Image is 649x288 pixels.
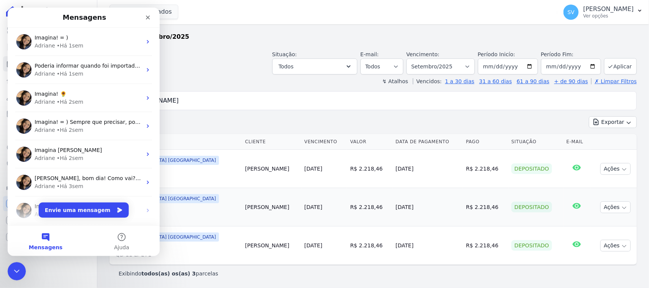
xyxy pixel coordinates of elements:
div: Adriane [27,175,48,183]
span: QD 11 LT 271 [116,251,239,258]
p: [PERSON_NAME] [583,5,634,13]
img: Profile image for Adriane [9,111,24,126]
div: Adriane [27,90,48,98]
span: Todos [279,62,294,71]
div: • Há 2sem [49,147,76,155]
a: [DATE] [305,242,322,248]
button: Ações [600,201,631,213]
span: QD 11 LT 271 [116,174,239,182]
p: Ver opções [583,13,634,19]
td: [DATE] [393,150,463,188]
th: Cliente [242,134,301,150]
span: [PERSON_NAME], bom dia! Como vai? Obrigada pela atualização do distrato. = ) [27,168,241,174]
a: Conta Hent [3,213,94,228]
label: Situação: [272,51,297,57]
div: • Há 1sem [49,62,76,70]
td: [DATE] [393,188,463,226]
a: QD 11 LT 271QD 11 LT 271 [116,243,239,258]
span: [GEOGRAPHIC_DATA] [GEOGRAPHIC_DATA] [116,194,219,203]
strong: Setembro/2025 [137,33,189,40]
label: ↯ Atalhos [382,78,408,84]
a: Transferências [3,123,94,138]
button: Exportar [589,116,637,128]
a: 1 a 30 dias [445,78,474,84]
button: Todos [272,59,357,74]
a: QD 11 LT 271QD 11 LT 271 [116,205,239,220]
button: Ações [600,240,631,252]
a: Crédito [3,140,94,155]
span: SV [568,9,574,15]
button: 3 selecionados [109,5,178,19]
p: Exibindo parcelas [119,270,218,277]
a: [DATE] [305,166,322,172]
a: Negativação [3,157,94,172]
div: • Há 2sem [49,90,76,98]
span: Imagina [PERSON_NAME]! = ) [27,196,106,202]
a: ✗ Limpar Filtros [591,78,637,84]
a: QD 11 LT 271QD 11 LT 271 [116,166,239,182]
td: R$ 2.218,46 [463,150,508,188]
span: Imagina! 🌻 [27,83,59,89]
label: Período Fim: [541,51,601,59]
th: Data de Pagamento [393,134,463,150]
a: Clientes [3,90,94,105]
th: Contrato [109,134,242,150]
div: • Há 2sem [49,119,76,127]
span: QD 11 LT 271 [116,212,239,220]
button: Ações [600,163,631,175]
label: E-mail: [360,51,379,57]
a: Contratos [3,40,94,55]
a: Recebíveis [3,196,94,211]
img: Profile image for Adriane [9,83,24,98]
div: Adriane [27,34,48,42]
div: Depositado [511,163,552,174]
label: Período Inicío: [478,51,515,57]
td: [PERSON_NAME] [242,226,301,265]
td: [DATE] [393,226,463,265]
img: Profile image for Adriane [9,55,24,70]
td: R$ 2.218,46 [463,188,508,226]
th: Valor [347,134,392,150]
td: [PERSON_NAME] [242,150,301,188]
span: Imagina! = ) [27,27,60,33]
b: todos(as) os(as) 3 [141,271,196,277]
a: Lotes [3,73,94,88]
td: [PERSON_NAME] [242,188,301,226]
a: Visão Geral [3,23,94,38]
a: Minha Carteira [3,106,94,122]
th: Situação [508,134,563,150]
a: 61 a 90 dias [517,78,549,84]
img: Profile image for Adriane [9,139,24,154]
div: Plataformas [6,184,91,193]
td: R$ 2.218,46 [347,150,392,188]
div: Adriane [27,119,48,127]
div: Adriane [27,203,48,211]
div: Depositado [511,202,552,212]
span: Imagina [PERSON_NAME] [27,139,94,146]
span: [GEOGRAPHIC_DATA] [GEOGRAPHIC_DATA] [116,156,219,165]
label: Vencidos: [413,78,442,84]
span: Imagina! = ) Sempre que precisar, pode me acionar aqui. 💙 [27,111,189,117]
iframe: Intercom live chat [8,8,160,256]
a: Parcelas [3,56,94,71]
span: Ajuda [106,237,122,242]
img: Profile image for Adriane [9,27,24,42]
td: R$ 2.218,46 [347,226,392,265]
iframe: Intercom live chat [8,262,26,280]
div: Adriane [27,62,48,70]
label: Vencimento: [406,51,440,57]
button: Aplicar [604,58,637,74]
td: R$ 2.218,46 [347,188,392,226]
td: R$ 2.218,46 [463,226,508,265]
a: + de 90 dias [554,78,588,84]
span: [GEOGRAPHIC_DATA] [GEOGRAPHIC_DATA] [116,233,219,242]
div: • Há 3sem [49,175,76,183]
a: [DATE] [305,204,322,210]
th: Vencimento [301,134,348,150]
span: Poderia informar quando foi importado, por favor? Irei verificar internamente [27,55,232,61]
th: E-mail [563,134,590,150]
button: Ajuda [76,218,152,248]
th: Pago [463,134,508,150]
